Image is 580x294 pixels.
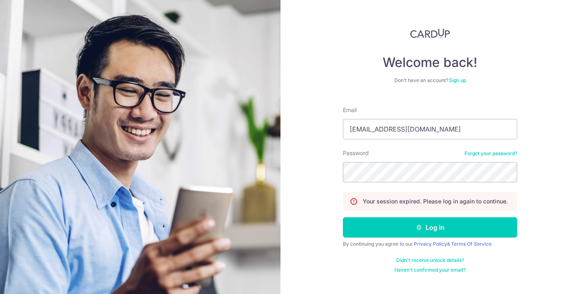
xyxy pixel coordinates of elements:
[343,241,517,247] div: By continuing you agree to our &
[343,77,517,84] div: Don’t have an account?
[343,217,517,238] button: Log in
[343,54,517,71] h4: Welcome back!
[410,28,450,38] img: CardUp Logo
[343,106,357,114] label: Email
[414,241,447,247] a: Privacy Policy
[363,197,508,205] p: Your session expired. Please log in again to continue.
[449,77,466,83] a: Sign up
[394,267,466,273] a: Haven't confirmed your email?
[343,149,369,157] label: Password
[464,150,517,157] a: Forgot your password?
[396,257,464,264] a: Didn't receive unlock details?
[343,119,517,139] input: Enter your Email
[451,241,492,247] a: Terms Of Service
